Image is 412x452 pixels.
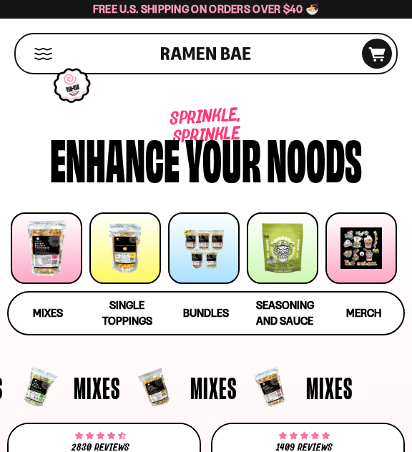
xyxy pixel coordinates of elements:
span: Mixes [190,373,237,403]
a: Seasoning and Sauce [249,293,320,334]
span: Bundles [183,306,229,320]
a: Merch [328,293,400,334]
span: Mixes [33,306,63,320]
div: Enhance [50,133,180,184]
a: Mixes [12,293,84,334]
span: Single Toppings [102,298,152,328]
span: Mixes [74,373,120,403]
a: Single Toppings [91,293,162,334]
span: Merch [346,306,381,320]
span: Seasoning and Sauce [256,298,314,328]
div: noods [267,133,362,184]
a: Bundles [170,293,242,334]
span: 4.76 stars [279,433,330,439]
div: your [185,133,261,184]
span: Mixes [306,373,353,403]
button: Mobile Menu Trigger [34,48,53,60]
span: 4.68 stars [75,433,126,439]
span: Free U.S. Shipping on Orders over $40 🍜 [93,2,320,16]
